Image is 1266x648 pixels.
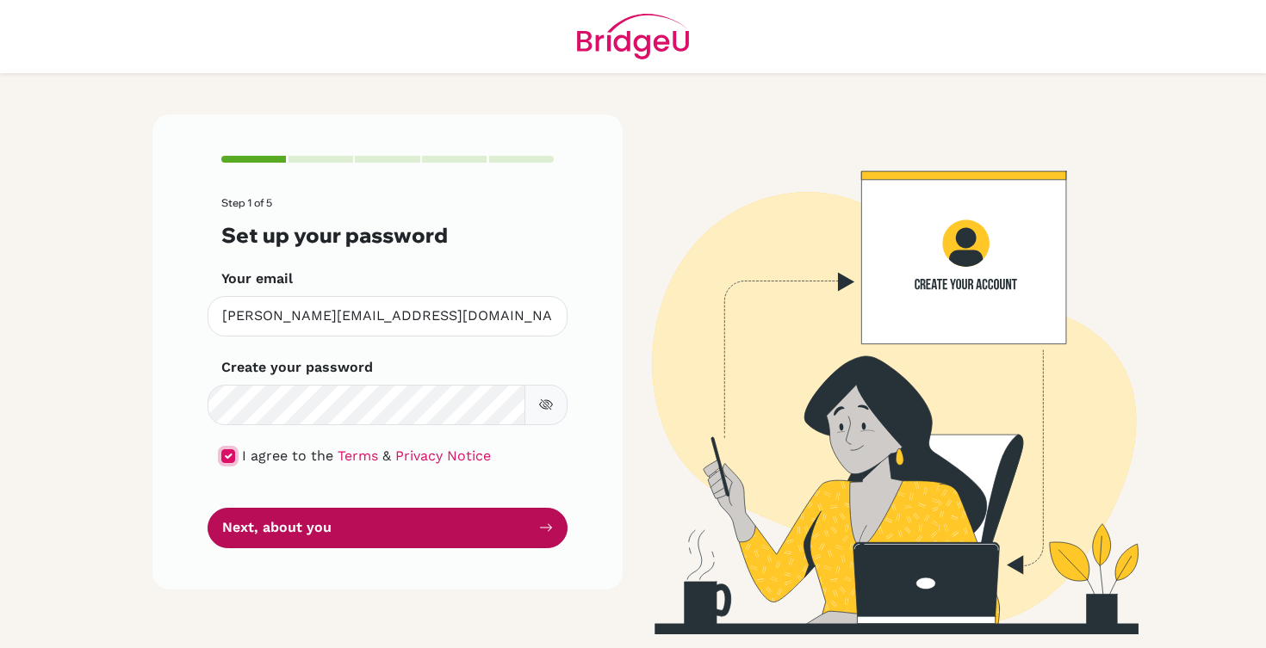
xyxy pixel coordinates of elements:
[221,196,272,209] span: Step 1 of 5
[208,296,568,336] input: Insert your email*
[338,447,378,464] a: Terms
[221,223,554,248] h3: Set up your password
[221,268,293,289] label: Your email
[242,447,333,464] span: I agree to the
[221,357,373,378] label: Create your password
[208,508,568,548] button: Next, about you
[395,447,491,464] a: Privacy Notice
[382,447,391,464] span: &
